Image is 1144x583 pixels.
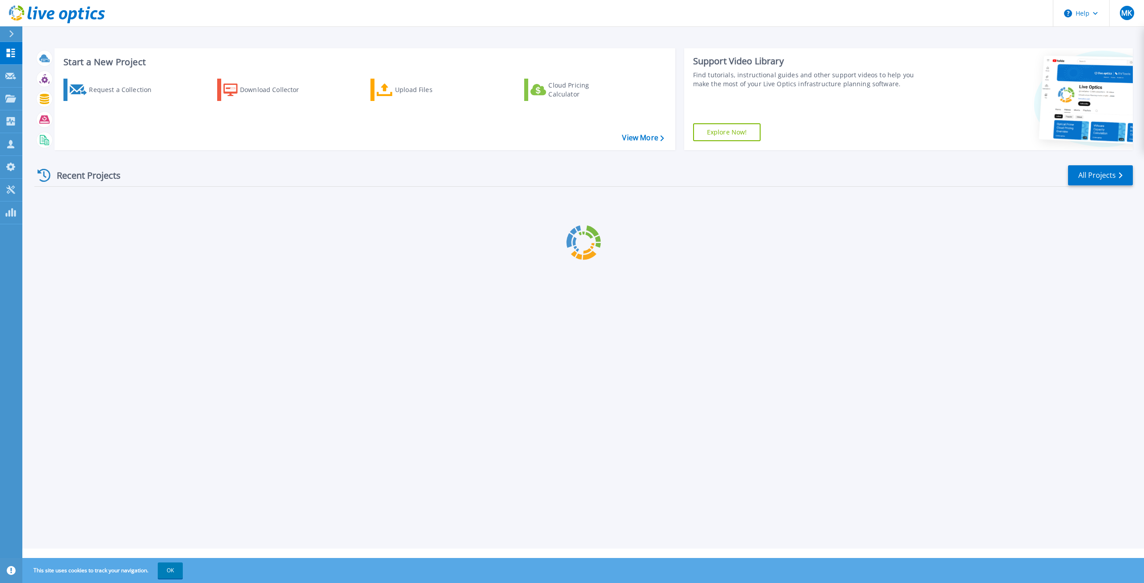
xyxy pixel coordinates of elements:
div: Recent Projects [34,164,133,186]
a: Upload Files [370,79,470,101]
div: Upload Files [395,81,467,99]
a: All Projects [1068,165,1133,185]
a: Download Collector [217,79,317,101]
button: OK [158,562,183,579]
div: Find tutorials, instructional guides and other support videos to help you make the most of your L... [693,71,925,88]
div: Support Video Library [693,55,925,67]
a: Request a Collection [63,79,163,101]
div: Download Collector [240,81,311,99]
div: Cloud Pricing Calculator [548,81,620,99]
a: View More [622,134,664,142]
a: Explore Now! [693,123,761,141]
h3: Start a New Project [63,57,664,67]
div: Request a Collection [89,81,160,99]
a: Cloud Pricing Calculator [524,79,624,101]
span: MK [1121,9,1132,17]
span: This site uses cookies to track your navigation. [25,562,183,579]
